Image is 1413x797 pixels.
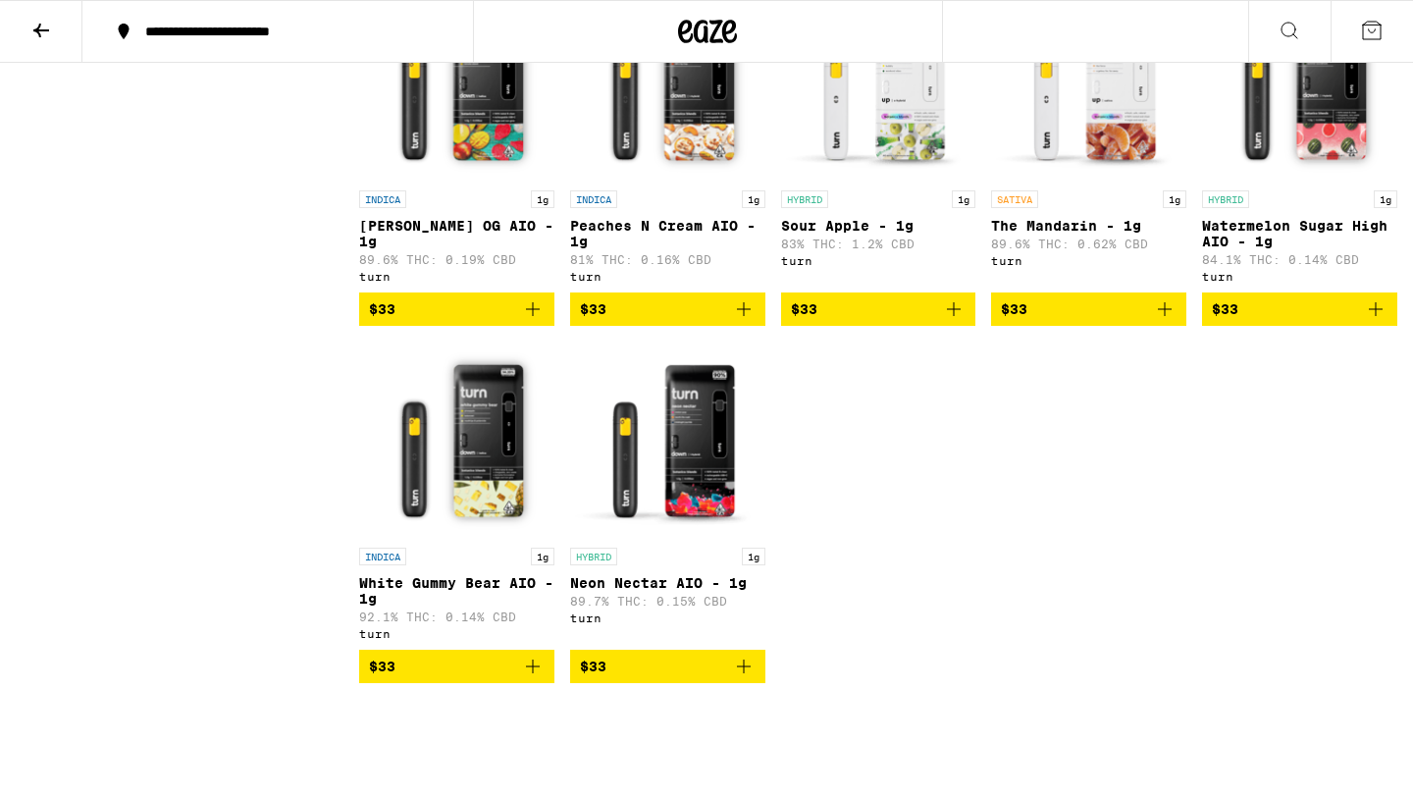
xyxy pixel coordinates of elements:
p: White Gummy Bear AIO - 1g [359,575,554,607]
p: HYBRID [570,548,617,565]
div: turn [570,270,765,283]
p: Watermelon Sugar High AIO - 1g [1202,218,1397,249]
a: Open page for Neon Nectar AIO - 1g from turn [570,342,765,650]
span: $33 [791,301,817,317]
div: turn [359,627,554,640]
button: Add to bag [359,650,554,683]
p: 1g [742,548,765,565]
p: 84.1% THC: 0.14% CBD [1202,253,1397,266]
p: INDICA [570,190,617,208]
p: 81% THC: 0.16% CBD [570,253,765,266]
p: Peaches N Cream AIO - 1g [570,218,765,249]
p: 89.6% THC: 0.19% CBD [359,253,554,266]
img: turn - Neon Nectar AIO - 1g [570,342,765,538]
span: $33 [369,301,395,317]
span: $33 [580,301,606,317]
p: 1g [952,190,975,208]
p: 1g [531,548,554,565]
p: The Mandarin - 1g [991,218,1186,234]
p: 1g [1163,190,1186,208]
p: 92.1% THC: 0.14% CBD [359,611,554,623]
span: Hi. Need any help? [12,14,141,29]
button: Add to bag [781,292,976,326]
span: $33 [369,659,395,674]
img: turn - White Gummy Bear AIO - 1g [359,342,554,538]
p: Neon Nectar AIO - 1g [570,575,765,591]
p: INDICA [359,548,406,565]
div: turn [781,254,976,267]
p: INDICA [359,190,406,208]
a: Open page for White Gummy Bear AIO - 1g from turn [359,342,554,650]
p: 1g [742,190,765,208]
span: $33 [1001,301,1027,317]
p: 83% THC: 1.2% CBD [781,238,976,250]
p: [PERSON_NAME] OG AIO - 1g [359,218,554,249]
button: Add to bag [991,292,1186,326]
p: SATIVA [991,190,1038,208]
div: turn [1202,270,1397,283]
div: turn [991,254,1186,267]
p: 1g [1374,190,1397,208]
button: Add to bag [359,292,554,326]
p: 1g [531,190,554,208]
p: HYBRID [781,190,828,208]
div: turn [570,611,765,624]
button: Add to bag [570,650,765,683]
p: HYBRID [1202,190,1249,208]
div: turn [359,270,554,283]
p: 89.6% THC: 0.62% CBD [991,238,1186,250]
p: 89.7% THC: 0.15% CBD [570,595,765,608]
button: Add to bag [570,292,765,326]
button: Add to bag [1202,292,1397,326]
span: $33 [1212,301,1238,317]
span: $33 [580,659,606,674]
p: Sour Apple - 1g [781,218,976,234]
